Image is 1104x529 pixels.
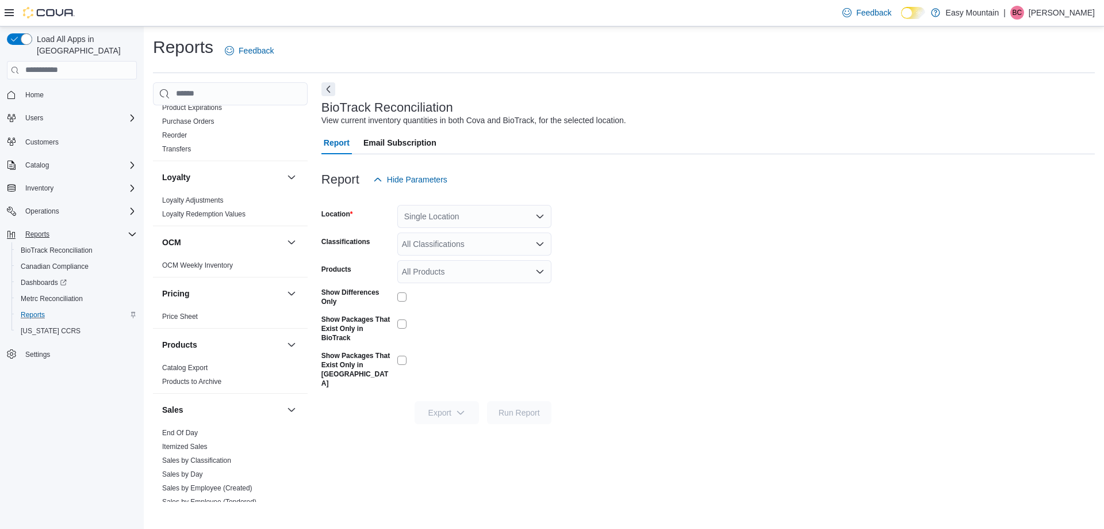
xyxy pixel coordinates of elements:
button: Home [2,86,141,103]
span: Operations [21,204,137,218]
span: BioTrack Reconciliation [21,246,93,255]
span: BC [1013,6,1022,20]
button: OCM [285,235,298,249]
button: Inventory [2,180,141,196]
a: Dashboards [16,276,71,290]
a: Itemized Sales [162,443,208,451]
a: Loyalty Redemption Values [162,210,246,218]
span: BioTrack Reconciliation [16,243,137,257]
span: Feedback [856,7,891,18]
p: [PERSON_NAME] [1029,6,1095,20]
p: Easy Mountain [946,6,999,20]
span: Home [21,87,137,102]
button: Run Report [487,401,551,424]
span: Canadian Compliance [21,262,89,271]
button: Pricing [162,288,282,299]
span: Catalog [21,158,137,172]
a: Home [21,88,48,102]
a: OCM Weekly Inventory [162,261,233,269]
a: Settings [21,348,55,361]
button: Catalog [21,158,53,172]
button: Customers [2,133,141,150]
span: Run Report [499,407,540,418]
div: View current inventory quantities in both Cova and BioTrack, for the selected location. [321,115,626,127]
a: Sales by Classification [162,456,231,465]
span: Load All Apps in [GEOGRAPHIC_DATA] [32,33,137,56]
div: Loyalty [153,193,308,226]
span: Operations [25,207,59,216]
span: Metrc Reconciliation [21,294,83,303]
button: Canadian Compliance [11,258,141,275]
label: Classifications [321,237,370,246]
span: Transfers [162,144,191,154]
a: Metrc Reconciliation [16,292,87,306]
span: Users [21,111,137,125]
label: Show Packages That Exist Only in BioTrack [321,315,393,342]
button: Users [21,111,48,125]
button: Open list of options [535,267,545,276]
a: Feedback [220,39,278,62]
a: Price Sheet [162,313,198,321]
button: OCM [162,237,282,248]
span: Dark Mode [901,19,902,20]
button: Reports [11,307,141,323]
span: Catalog [25,161,49,170]
button: Metrc Reconciliation [11,291,141,307]
button: [US_STATE] CCRS [11,323,141,339]
a: End Of Day [162,429,198,437]
span: Reports [21,227,137,241]
span: Sales by Day [162,470,203,479]
a: Transfers [162,145,191,153]
button: Next [321,82,335,96]
span: Products to Archive [162,377,221,386]
span: Customers [25,138,59,147]
span: Settings [25,350,50,359]
button: Pricing [285,287,298,300]
span: Metrc Reconciliation [16,292,137,306]
span: Sales by Employee (Tendered) [162,497,256,507]
img: Cova [23,7,75,18]
button: Sales [285,403,298,417]
span: Sales by Employee (Created) [162,484,252,493]
a: Dashboards [11,275,141,291]
div: Ben Clements [1010,6,1024,20]
span: Settings [21,347,137,361]
span: Inventory [25,184,53,193]
span: Dashboards [16,276,137,290]
span: Reorder [162,131,187,140]
h3: OCM [162,237,181,248]
button: Loyalty [162,172,282,183]
a: Product Expirations [162,104,222,112]
a: BioTrack Reconciliation [16,243,97,257]
button: Export [415,401,479,424]
span: Loyalty Adjustments [162,196,224,205]
button: Open list of options [535,239,545,249]
label: Show Packages That Exist Only in [GEOGRAPHIC_DATA] [321,351,393,388]
span: Reports [16,308,137,322]
a: Reports [16,308,49,322]
button: Operations [21,204,64,218]
span: Price Sheet [162,312,198,321]
button: Hide Parameters [369,168,452,191]
div: Products [153,361,308,393]
h1: Reports [153,36,213,59]
button: Sales [162,404,282,416]
span: Customers [21,134,137,149]
span: Inventory [21,181,137,195]
label: Products [321,265,351,274]
a: Purchase Orders [162,117,214,125]
button: Settings [2,346,141,363]
nav: Complex example [7,82,137,393]
a: Sales by Employee (Tendered) [162,498,256,506]
h3: Products [162,339,197,351]
div: Pricing [153,310,308,328]
span: Reports [21,310,45,319]
input: Dark Mode [901,7,925,19]
span: Reports [25,230,49,239]
span: Users [25,113,43,123]
label: Show Differences Only [321,288,393,306]
h3: Pricing [162,288,189,299]
a: Canadian Compliance [16,260,93,273]
a: Catalog Export [162,364,208,372]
